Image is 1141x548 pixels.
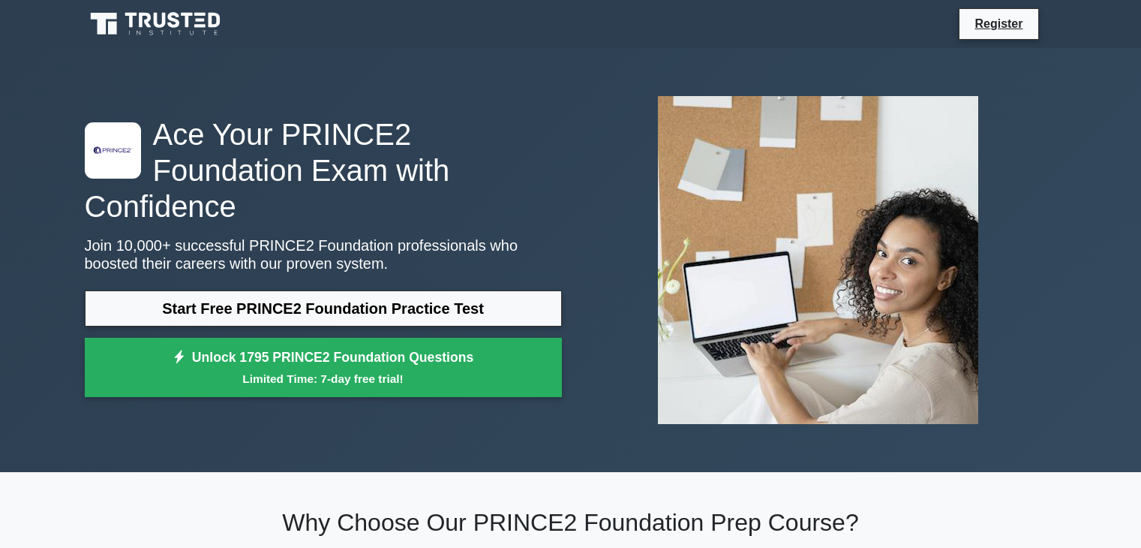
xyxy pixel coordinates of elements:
a: Start Free PRINCE2 Foundation Practice Test [85,291,562,327]
a: Unlock 1795 PRINCE2 Foundation QuestionsLimited Time: 7-day free trial! [85,338,562,398]
a: Register [965,14,1031,33]
h2: Why Choose Our PRINCE2 Foundation Prep Course? [85,508,1057,537]
small: Limited Time: 7-day free trial! [104,370,543,387]
p: Join 10,000+ successful PRINCE2 Foundation professionals who boosted their careers with our prove... [85,236,562,272]
h1: Ace Your PRINCE2 Foundation Exam with Confidence [85,116,562,224]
